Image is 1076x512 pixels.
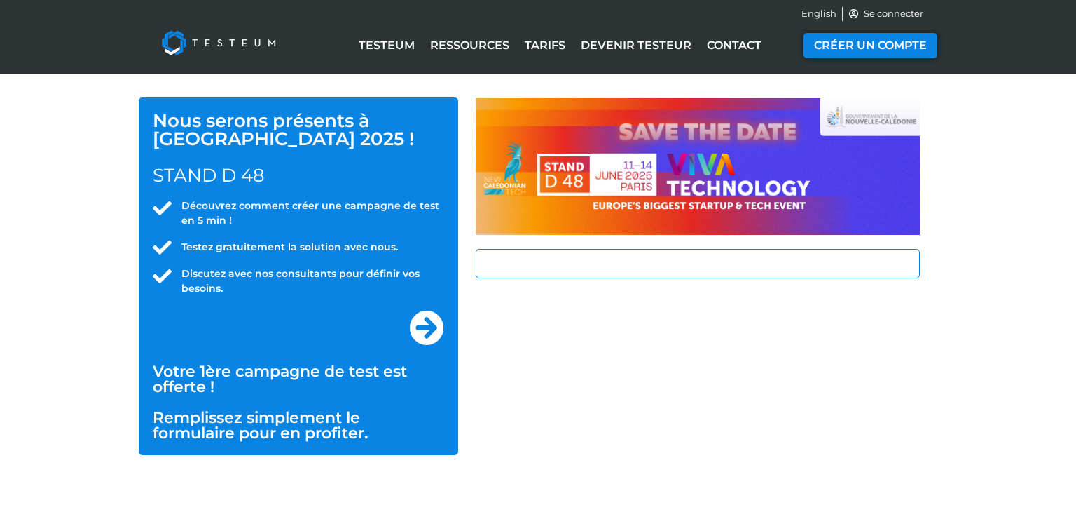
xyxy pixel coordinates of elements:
nav: Menu [326,29,794,62]
a: Testeum [351,29,422,62]
a: Ressources [422,29,517,62]
span: STAND D 48 [153,164,265,187]
span: Discutez avec nos consultants pour définir vos besoins. [178,267,444,296]
img: Testeum Logo - Application crowdtesting platform [146,15,291,71]
span: Découvrez comment créer une campagne de test en 5 min ! [178,198,444,228]
a: Se connecter [848,7,924,21]
a: Tarifs [517,29,573,62]
a: Contact [699,29,769,62]
h2: Votre 1ère campagne de test est offerte ! Remplissez simplement le formulaire pour en profiter. [153,364,444,441]
span: CRÉER UN COMPTE [814,40,927,51]
span: Testez gratuitement la solution avec nous. [178,240,398,255]
a: CRÉER UN COMPTE [803,33,937,58]
span: Se connecter [860,7,923,21]
a: Devenir testeur [573,29,699,62]
h1: Nous serons présents à [GEOGRAPHIC_DATA] 2025 ! [153,112,444,184]
a: English [801,7,836,21]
